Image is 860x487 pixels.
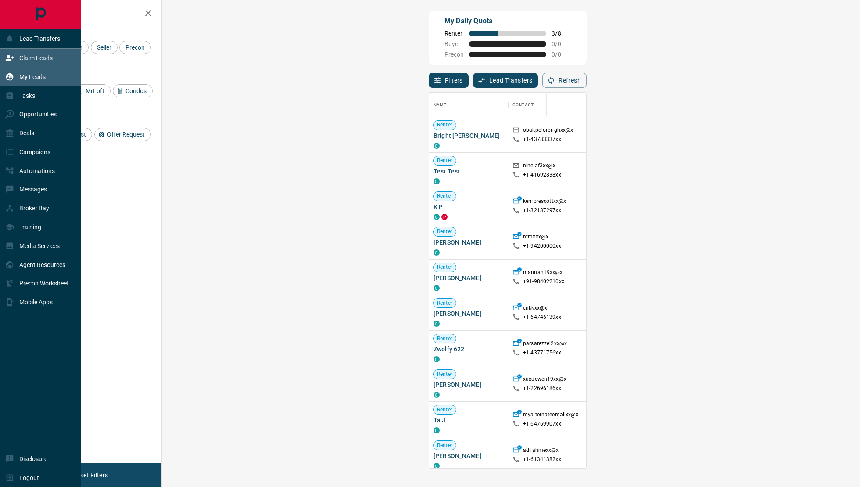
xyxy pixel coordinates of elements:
span: [PERSON_NAME] [434,380,504,389]
span: Precon [444,51,464,58]
button: Filters [429,73,469,88]
div: condos.ca [434,356,440,362]
p: obakpolorbrighxx@x [523,126,573,136]
span: 0 / 0 [552,40,571,47]
p: +1- 41692838xx [523,171,561,179]
div: condos.ca [434,427,440,433]
span: Ta J [434,416,504,425]
button: Refresh [542,73,587,88]
div: Seller [91,41,118,54]
p: +1- 22696186xx [523,385,561,392]
div: condos.ca [434,178,440,184]
span: Renter [434,228,456,235]
div: condos.ca [434,463,440,469]
p: xuxuewen19xx@x [523,375,566,385]
span: [PERSON_NAME] [434,274,504,282]
span: 0 / 0 [552,51,571,58]
span: Bright [PERSON_NAME] [434,131,504,140]
p: +1- 43783337xx [523,136,561,143]
span: Renter [434,442,456,449]
span: Renter [434,263,456,271]
div: Name [434,93,447,117]
div: Offer Request [94,128,151,141]
button: Reset Filters [67,468,114,483]
span: Renter [434,299,456,307]
p: +1- 61341382xx [523,456,561,463]
span: Renter [444,30,464,37]
div: condos.ca [434,392,440,398]
span: Renter [434,406,456,414]
div: MrLoft [73,84,111,97]
p: ntmxxx@x [523,233,548,242]
span: Renter [434,192,456,200]
span: Test Test [434,167,504,176]
p: +1- 94200000xx [523,242,561,250]
span: Renter [434,371,456,378]
span: 3 / 8 [552,30,571,37]
span: Renter [434,121,456,129]
div: Contact [508,93,578,117]
span: Precon [122,44,148,51]
div: condos.ca [434,249,440,256]
span: Renter [434,335,456,343]
span: Renter [434,157,456,164]
span: [PERSON_NAME] [434,309,504,318]
p: mannah19xx@x [523,269,563,278]
p: +1- 32137297xx [523,207,561,214]
h2: Filters [28,9,153,19]
p: +91- 98402210xx [523,278,564,285]
div: Name [429,93,508,117]
span: Zwolfy 622 [434,345,504,354]
div: property.ca [441,214,448,220]
button: Lead Transfers [473,73,538,88]
div: condos.ca [434,321,440,327]
p: adilahmexx@x [523,447,559,456]
span: K P [434,202,504,211]
p: +1- 64769907xx [523,420,561,428]
p: cnkkxx@x [523,304,547,314]
span: [PERSON_NAME] [434,238,504,247]
div: Contact [512,93,534,117]
div: condos.ca [434,214,440,220]
p: kerriprescottxx@x [523,198,566,207]
p: ninejaf3xx@x [523,162,556,171]
span: MrLoft [82,87,107,94]
div: Condos [113,84,153,97]
span: Buyer [444,40,464,47]
span: Offer Request [104,131,148,138]
div: Precon [119,41,151,54]
span: [PERSON_NAME] [434,451,504,460]
div: condos.ca [434,285,440,291]
p: +1- 64746139xx [523,314,561,321]
p: parsarezzei2xx@x [523,340,567,349]
p: +1- 43771756xx [523,349,561,357]
p: My Daily Quota [444,16,571,26]
div: condos.ca [434,143,440,149]
span: Condos [122,87,150,94]
p: myalternateemailxx@x [523,411,579,420]
span: Seller [94,44,115,51]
